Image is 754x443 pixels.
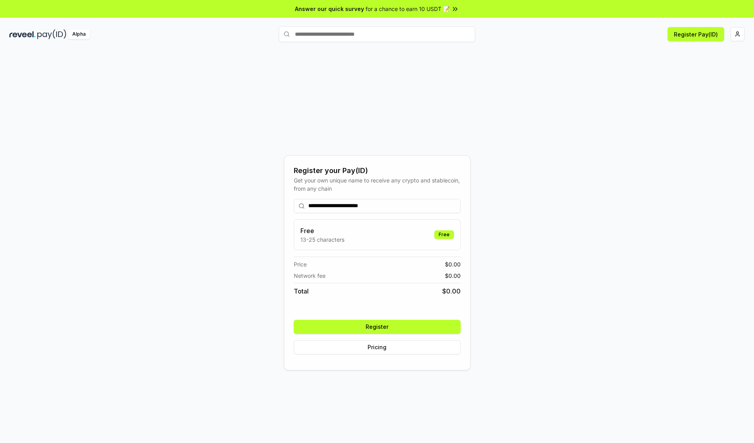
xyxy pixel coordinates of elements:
[300,226,344,235] h3: Free
[445,272,461,280] span: $ 0.00
[445,260,461,268] span: $ 0.00
[294,286,309,296] span: Total
[294,176,461,193] div: Get your own unique name to receive any crypto and stablecoin, from any chain
[294,272,326,280] span: Network fee
[294,260,307,268] span: Price
[295,5,364,13] span: Answer our quick survey
[37,29,66,39] img: pay_id
[68,29,90,39] div: Alpha
[434,230,454,239] div: Free
[294,165,461,176] div: Register your Pay(ID)
[294,340,461,354] button: Pricing
[366,5,450,13] span: for a chance to earn 10 USDT 📝
[9,29,36,39] img: reveel_dark
[300,235,344,244] p: 13-25 characters
[668,27,724,41] button: Register Pay(ID)
[442,286,461,296] span: $ 0.00
[294,320,461,334] button: Register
